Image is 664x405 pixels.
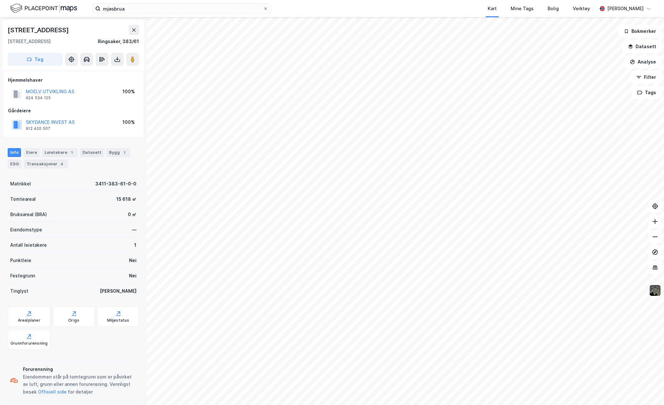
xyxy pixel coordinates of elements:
div: 924 534 125 [26,95,51,101]
div: Eiendommen står på tomtegrunn som er påvirket av luft, grunn eller annen forurensning. Vennligst ... [23,373,136,396]
div: [STREET_ADDRESS] [8,25,70,35]
div: Grunnforurensning [11,341,47,346]
img: logo.f888ab2527a4732fd821a326f86c7f29.svg [10,3,77,14]
iframe: Chat Widget [632,374,664,405]
div: Gårdeiere [8,107,139,115]
div: Bygg [106,148,130,157]
div: Bolig [548,5,559,12]
div: 1 [121,149,128,156]
div: Transaksjoner [24,160,68,169]
div: Tinglyst [10,287,28,295]
div: Arealplaner [18,318,40,323]
div: Leietakere [42,148,77,157]
div: Eiendomstype [10,226,42,234]
div: 0 ㎡ [128,211,136,218]
div: [STREET_ADDRESS] [8,38,51,45]
div: 100% [122,88,135,95]
div: Origo [68,318,79,323]
div: Info [8,148,21,157]
div: 1 [69,149,75,156]
button: Datasett [623,40,661,53]
button: Filter [631,71,661,84]
div: Datasett [80,148,104,157]
div: Tomteareal [10,195,36,203]
div: 1 [134,241,136,249]
button: Tag [8,53,62,66]
div: Nei [129,257,136,264]
div: [PERSON_NAME] [607,5,644,12]
div: Bruksareal (BRA) [10,211,47,218]
div: 912 420 507 [26,126,50,131]
div: Antall leietakere [10,241,47,249]
img: 9k= [649,284,661,296]
div: 100% [122,118,135,126]
div: Festegrunn [10,272,35,280]
div: Hjemmelshaver [8,76,139,84]
div: Matrikkel [10,180,31,188]
button: Bokmerker [618,25,661,38]
div: Mine Tags [511,5,534,12]
div: Eiere [24,148,40,157]
div: ESG [8,160,21,169]
div: Ringsaker, 383/61 [98,38,139,45]
div: 15 618 ㎡ [116,195,136,203]
div: 4 [59,161,65,167]
div: Forurensning [23,365,136,373]
input: Søk på adresse, matrikkel, gårdeiere, leietakere eller personer [100,4,263,13]
div: Punktleie [10,257,31,264]
div: Miljøstatus [107,318,129,323]
div: 3411-383-61-0-0 [95,180,136,188]
button: Tags [632,86,661,99]
div: Nei [129,272,136,280]
div: Kart [488,5,497,12]
div: Kontrollprogram for chat [632,374,664,405]
div: Verktøy [573,5,590,12]
button: Analyse [624,56,661,68]
div: [PERSON_NAME] [100,287,136,295]
div: — [132,226,136,234]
